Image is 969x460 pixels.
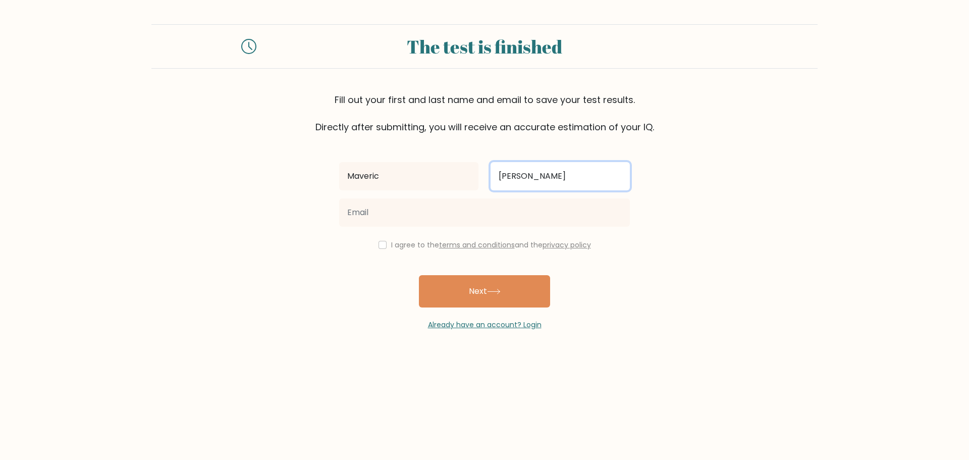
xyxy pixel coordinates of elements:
input: Last name [491,162,630,190]
div: Fill out your first and last name and email to save your test results. Directly after submitting,... [151,93,818,134]
input: First name [339,162,478,190]
a: Already have an account? Login [428,320,542,330]
button: Next [419,275,550,308]
div: The test is finished [268,33,701,60]
a: privacy policy [543,240,591,250]
label: I agree to the and the [391,240,591,250]
a: terms and conditions [439,240,515,250]
input: Email [339,198,630,227]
